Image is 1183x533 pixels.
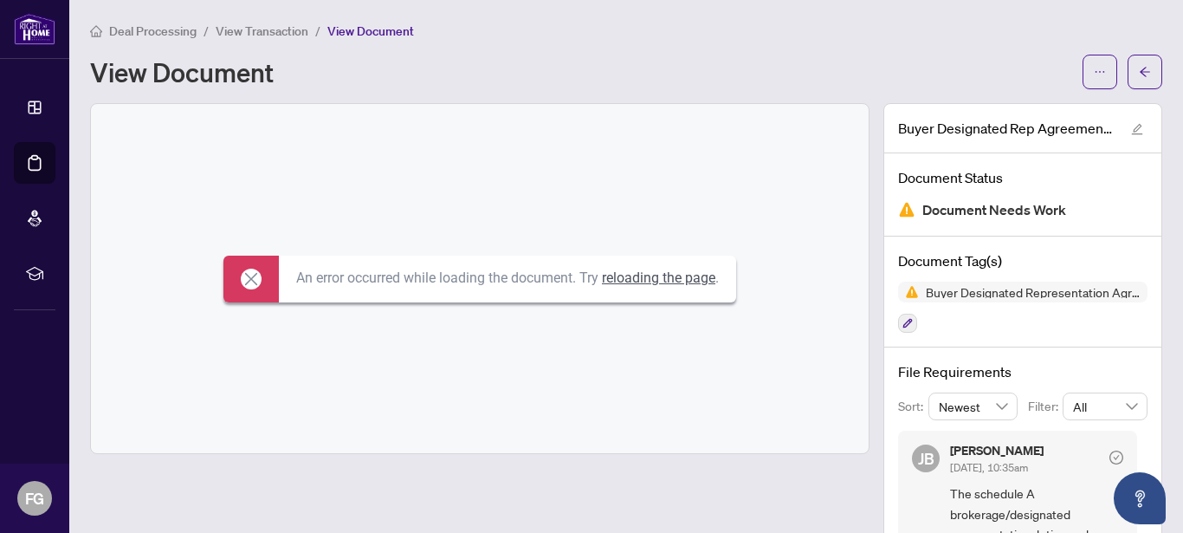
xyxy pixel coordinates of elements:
span: Buyer Designated Representation Agreement [919,286,1147,298]
li: / [204,21,209,41]
span: FG [25,486,44,510]
span: View Document [327,23,414,39]
span: Document Needs Work [922,198,1066,222]
img: logo [14,13,55,45]
h4: Document Status [898,167,1147,188]
li: / [315,21,320,41]
span: edit [1131,123,1143,135]
p: Filter: [1028,397,1063,416]
span: check-circle [1109,451,1123,465]
span: [DATE], 10:35am [950,461,1028,474]
span: All [1073,393,1137,419]
span: View Transaction [216,23,308,39]
img: Status Icon [898,282,919,302]
span: home [90,25,102,37]
img: Document Status [898,201,915,218]
span: Buyer Designated Rep Agreement.pdf [898,118,1115,139]
h4: File Requirements [898,361,1147,382]
span: ellipsis [1094,66,1106,78]
p: Sort: [898,397,928,416]
span: JB [918,446,934,471]
span: arrow-left [1139,66,1151,78]
button: Open asap [1114,472,1166,524]
span: Newest [939,393,1008,419]
h5: [PERSON_NAME] [950,445,1044,457]
h1: View Document [90,58,274,86]
span: Deal Processing [109,23,197,39]
h4: Document Tag(s) [898,250,1147,271]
